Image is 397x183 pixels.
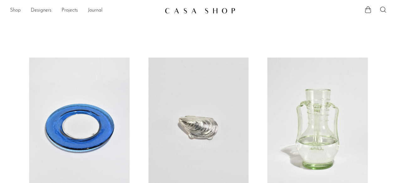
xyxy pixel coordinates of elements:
[62,7,78,15] a: Projects
[10,7,21,15] a: Shop
[31,7,51,15] a: Designers
[88,7,103,15] a: Journal
[10,5,160,16] nav: Desktop navigation
[10,5,160,16] ul: NEW HEADER MENU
